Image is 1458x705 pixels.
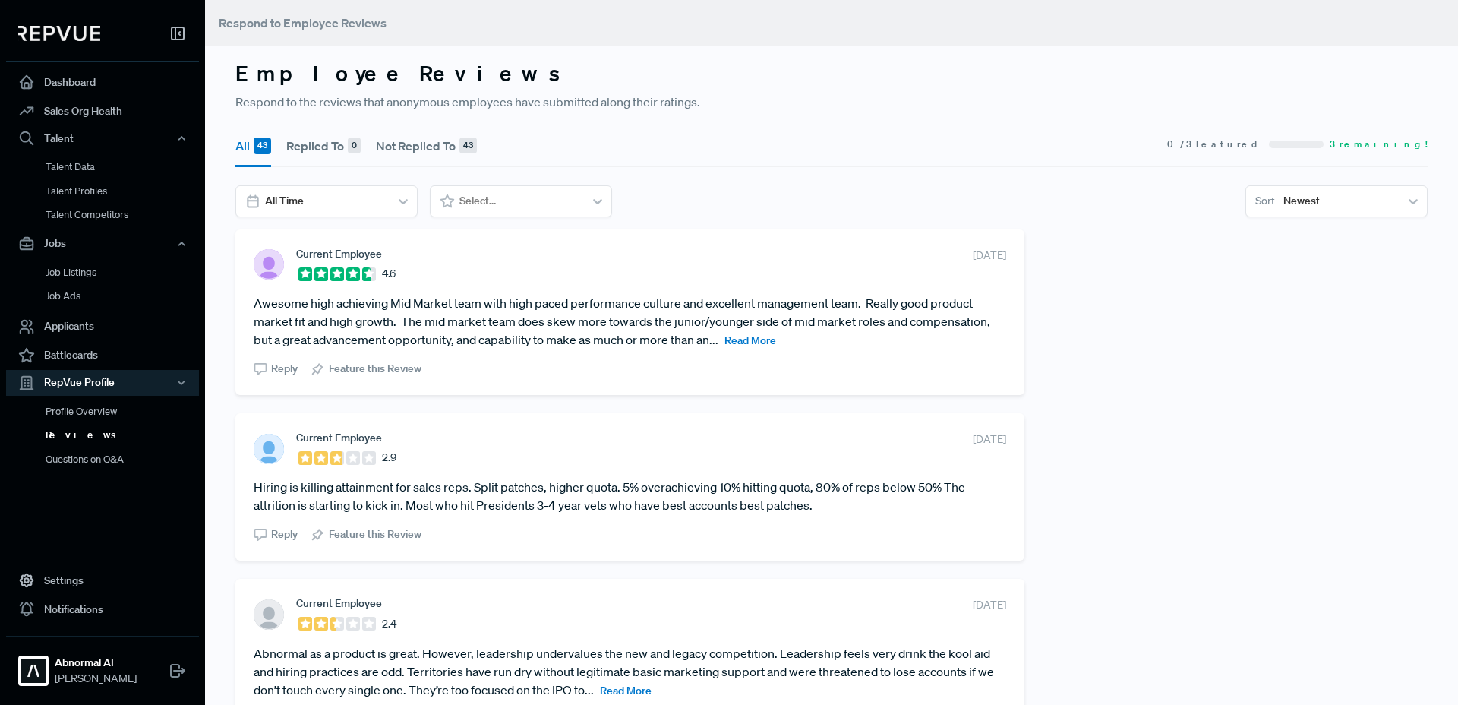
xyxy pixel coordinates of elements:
a: Talent Competitors [27,203,219,227]
span: Respond to Employee Reviews [219,15,387,30]
h3: Employee Reviews [235,61,1428,87]
a: Job Listings [27,261,219,285]
img: RepVue [18,26,100,41]
button: Not Replied To 43 [376,125,477,167]
article: Abnormal as a product is great. However, leadership undervalues the new and legacy competition. L... [254,644,1006,699]
p: Respond to the reviews that anonymous employees have submitted along their ratings. [235,93,1428,111]
article: Awesome high achieving Mid Market team with high paced performance culture and excellent manageme... [254,294,1006,349]
span: Feature this Review [329,361,421,377]
a: Questions on Q&A [27,447,219,472]
span: [DATE] [973,248,1006,264]
img: Abnormal AI [21,659,46,683]
span: Current Employee [296,248,382,260]
a: Notifications [6,595,199,624]
span: Feature this Review [329,526,421,542]
article: Hiring is killing attainment for sales reps. Split patches, higher quota. 5% overachieving 10% hi... [254,478,1006,514]
button: Replied To 0 [286,125,361,167]
strong: Abnormal AI [55,655,137,671]
button: Talent [6,125,199,151]
a: Sales Org Health [6,96,199,125]
a: Talent Data [27,155,219,179]
button: All 43 [235,125,271,167]
span: Read More [724,334,776,347]
a: Profile Overview [27,400,219,424]
a: Battlecards [6,341,199,370]
div: 0 [348,138,361,154]
a: Applicants [6,312,199,341]
span: [DATE] [973,432,1006,447]
span: Current Employee [296,597,382,609]
button: RepVue Profile [6,370,199,396]
span: Read More [600,684,652,697]
button: Jobs [6,231,199,257]
span: 2.9 [382,450,396,466]
span: Reply [271,526,298,542]
div: 43 [254,138,271,154]
a: Job Ads [27,284,219,308]
span: Sort - [1255,193,1279,209]
span: 0 / 3 Featured [1167,138,1263,151]
span: Reply [271,361,298,377]
span: 3 remaining! [1330,138,1428,151]
span: Current Employee [296,432,382,444]
a: Settings [6,566,199,595]
span: [PERSON_NAME] [55,671,137,687]
span: 4.6 [382,266,396,282]
span: 2.4 [382,616,396,632]
div: 43 [459,138,477,154]
a: Abnormal AIAbnormal AI[PERSON_NAME] [6,636,199,693]
a: Dashboard [6,68,199,96]
a: Talent Profiles [27,179,219,204]
a: Reviews [27,423,219,447]
span: [DATE] [973,597,1006,613]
